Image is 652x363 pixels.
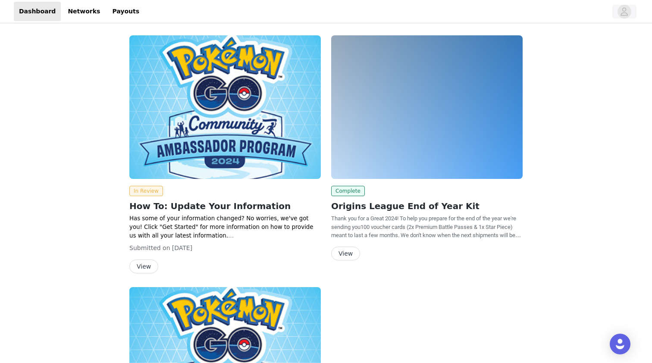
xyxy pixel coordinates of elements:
[172,244,192,251] span: [DATE]
[129,200,321,213] h2: How To: Update Your Information
[129,244,170,251] span: Submitted on
[610,334,630,354] div: Open Intercom Messenger
[331,215,516,230] span: Thank you for a Great 2024! To help you prepare for the end of the year we're sending you
[129,215,313,239] span: Has some of your information changed? No worries, we've got you! Click "Get Started" for more inf...
[331,250,360,257] a: View
[331,35,523,179] img: Pokémon GO Community Ambassador Program
[620,5,628,19] div: avatar
[14,2,61,21] a: Dashboard
[63,2,105,21] a: Networks
[129,263,158,270] a: View
[129,35,321,179] img: Pokémon GO Community Ambassador Program
[129,260,158,273] button: View
[331,200,523,213] h2: Origins League End of Year Kit
[331,224,521,256] span: 100 voucher cards (2x Premium Battle Passes & 1x Star Piece) meant to last a few months. We don't...
[331,186,365,196] span: Complete
[331,247,360,260] button: View
[107,2,144,21] a: Payouts
[129,186,163,196] span: In Review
